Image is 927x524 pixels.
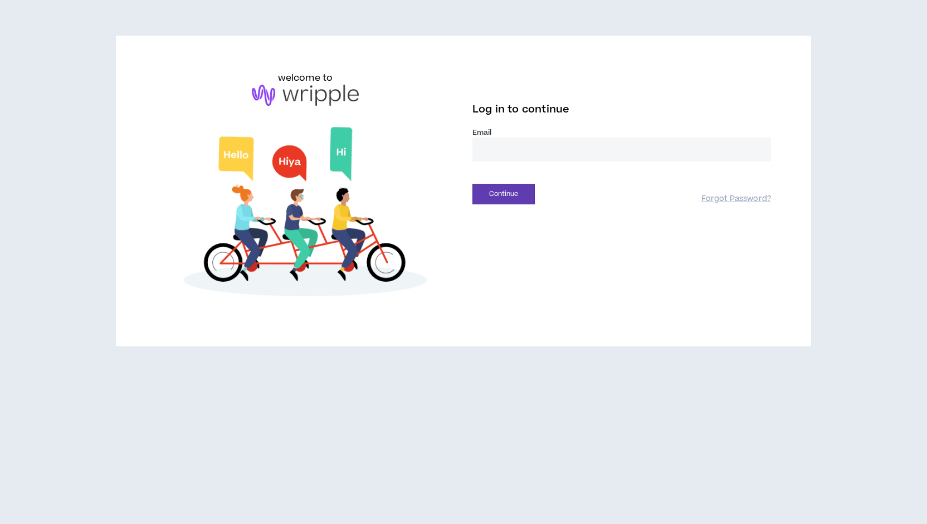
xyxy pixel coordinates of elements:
[252,85,359,106] img: logo-brand.png
[472,102,569,116] span: Log in to continue
[472,128,771,138] label: Email
[278,71,333,85] h6: welcome to
[701,194,771,204] a: Forgot Password?
[156,117,455,311] img: Welcome to Wripple
[472,184,535,204] button: Continue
